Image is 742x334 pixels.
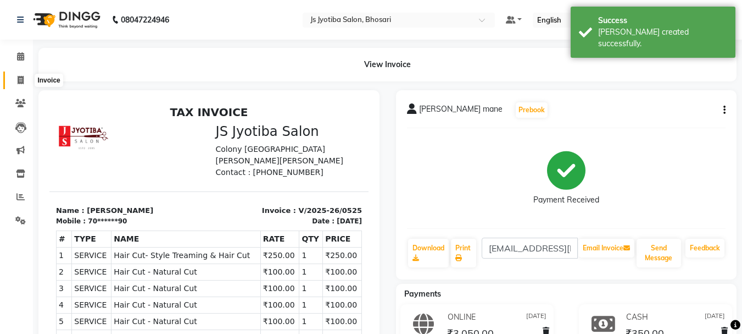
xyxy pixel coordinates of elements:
[7,179,23,195] td: 3
[64,314,209,325] span: Hair Cut- Style Treaming & Hair Cut
[23,245,62,261] td: SERVICE
[64,281,209,292] span: Hair Cut- Style Treaming & Hair Cut
[64,149,209,160] span: Hair Cut- Style Treaming & Hair Cut
[7,162,23,179] td: 2
[250,195,274,212] td: 1
[7,4,313,18] h2: TAX INVOICE
[211,294,250,311] td: ₹250.00
[23,278,62,294] td: SERVICE
[250,129,274,146] th: QTY
[526,311,546,323] span: [DATE]
[7,146,23,162] td: 1
[64,231,209,243] span: Hair Cut - Natural Cut
[274,278,313,294] td: ₹250.00
[250,245,274,261] td: 1
[7,245,23,261] td: 7
[23,146,62,162] td: SERVICE
[250,228,274,245] td: 1
[274,245,313,261] td: ₹150.00
[250,261,274,278] td: 1
[7,129,23,146] th: #
[637,239,681,267] button: Send Message
[64,248,209,259] span: Hair Cut - Style Cut & Hair Wash
[7,104,153,115] p: Name : [PERSON_NAME]
[211,179,250,195] td: ₹100.00
[263,115,285,125] div: Date :
[7,195,23,212] td: 4
[64,215,209,226] span: Hair Cut - Natural Cut
[23,195,62,212] td: SERVICE
[533,194,599,206] div: Payment Received
[482,238,578,259] input: enter email
[23,228,62,245] td: SERVICE
[64,264,209,276] span: Hair Cut- Style Treaming & Hair Cut
[23,179,62,195] td: SERVICE
[38,48,737,81] div: View Invoice
[35,74,63,87] div: Invoice
[598,15,727,26] div: Success
[451,239,476,267] a: Print
[64,165,209,177] span: Hair Cut - Natural Cut
[516,102,548,118] button: Prebook
[274,294,313,311] td: ₹250.00
[64,198,209,210] span: Hair Cut - Natural Cut
[166,22,313,38] h3: JS Jyotiba Salon
[7,294,23,311] td: 10
[705,311,725,323] span: [DATE]
[250,278,274,294] td: 1
[448,311,476,323] span: ONLINE
[23,212,62,228] td: SERVICE
[23,294,62,311] td: SERVICE
[211,311,250,327] td: ₹250.00
[7,115,36,125] div: Mobile :
[287,115,313,125] div: [DATE]
[250,294,274,311] td: 1
[626,311,648,323] span: CASH
[404,289,441,299] span: Payments
[211,228,250,245] td: ₹100.00
[211,146,250,162] td: ₹250.00
[62,129,211,146] th: NAME
[250,311,274,327] td: 1
[7,311,23,327] td: 11
[211,212,250,228] td: ₹100.00
[274,311,313,327] td: ₹250.00
[274,212,313,228] td: ₹100.00
[274,179,313,195] td: ₹100.00
[7,278,23,294] td: 9
[7,212,23,228] td: 5
[211,245,250,261] td: ₹150.00
[250,146,274,162] td: 1
[166,65,313,77] p: Contact : [PHONE_NUMBER]
[7,228,23,245] td: 6
[211,278,250,294] td: ₹250.00
[408,239,449,267] a: Download
[578,239,634,258] button: Email Invoice
[64,297,209,309] span: Hair Cut- Style Treaming & Hair Cut
[250,212,274,228] td: 1
[250,162,274,179] td: 1
[419,103,503,119] span: [PERSON_NAME] mane
[274,261,313,278] td: ₹250.00
[211,195,250,212] td: ₹100.00
[211,129,250,146] th: RATE
[250,179,274,195] td: 1
[23,311,62,327] td: SERVICE
[211,162,250,179] td: ₹100.00
[166,104,313,115] p: Invoice : V/2025-26/0525
[274,129,313,146] th: PRICE
[598,26,727,50] div: Bill created successfully.
[274,195,313,212] td: ₹100.00
[211,261,250,278] td: ₹250.00
[64,182,209,193] span: Hair Cut - Natural Cut
[166,42,313,65] p: Colony [GEOGRAPHIC_DATA][PERSON_NAME][PERSON_NAME]
[274,146,313,162] td: ₹250.00
[274,162,313,179] td: ₹100.00
[23,129,62,146] th: TYPE
[121,4,169,35] b: 08047224946
[23,162,62,179] td: SERVICE
[685,239,724,258] a: Feedback
[23,261,62,278] td: SERVICE
[274,228,313,245] td: ₹100.00
[28,4,103,35] img: logo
